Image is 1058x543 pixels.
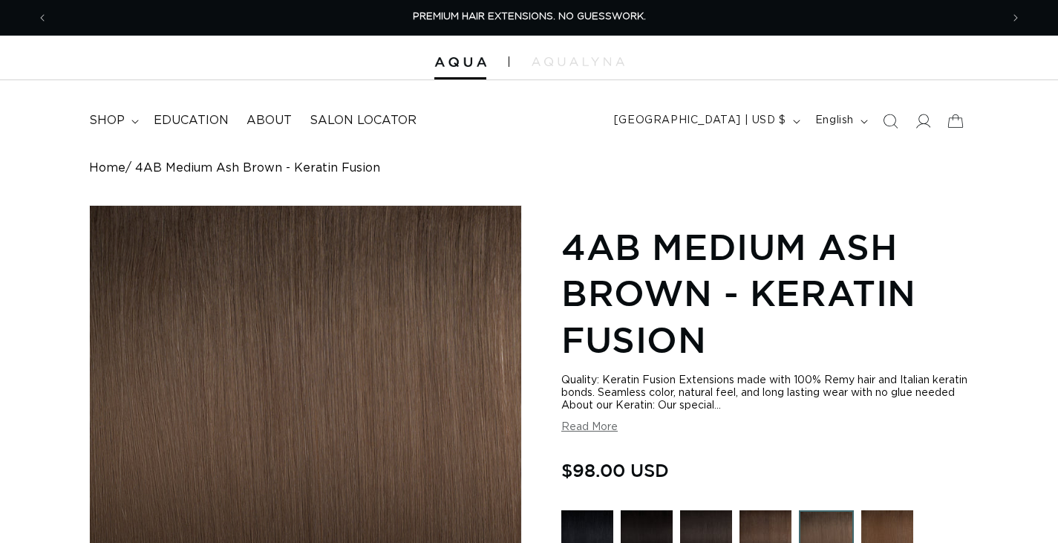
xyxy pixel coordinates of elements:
button: Previous announcement [26,4,59,32]
span: About [246,113,292,129]
h1: 4AB Medium Ash Brown - Keratin Fusion [561,224,969,362]
summary: Search [874,105,907,137]
div: Quality: Keratin Fusion Extensions made with 100% Remy hair and Italian keratin bonds. Seamless c... [561,374,969,412]
a: Home [89,161,125,175]
span: [GEOGRAPHIC_DATA] | USD $ [614,113,786,129]
img: aqualyna.com [532,57,624,66]
button: Read More [561,421,618,434]
button: English [806,107,874,135]
summary: shop [80,104,145,137]
span: English [815,113,854,129]
span: shop [89,113,125,129]
span: PREMIUM HAIR EXTENSIONS. NO GUESSWORK. [413,12,646,22]
a: Education [145,104,238,137]
img: Aqua Hair Extensions [434,57,486,68]
a: Salon Locator [301,104,425,137]
button: [GEOGRAPHIC_DATA] | USD $ [605,107,806,135]
a: About [238,104,301,137]
nav: breadcrumbs [89,161,969,175]
span: Salon Locator [310,113,417,129]
span: Education [154,113,229,129]
span: $98.00 USD [561,456,669,484]
button: Next announcement [999,4,1032,32]
span: 4AB Medium Ash Brown - Keratin Fusion [135,161,380,175]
